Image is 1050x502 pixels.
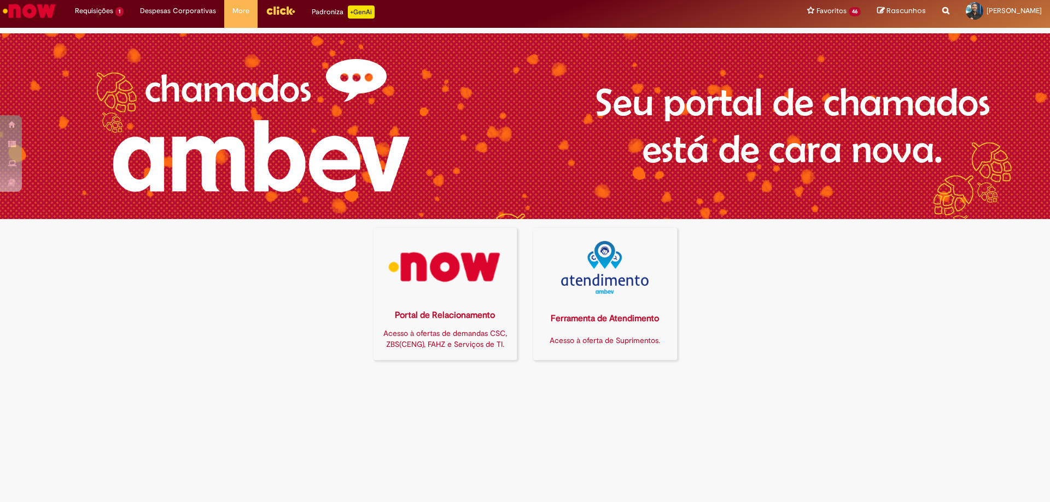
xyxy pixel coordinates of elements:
img: logo_now.png [380,241,510,294]
a: Portal de Relacionamento Acesso à ofertas de demandas CSC, ZBS(CENG), FAHZ e Serviços de TI. [374,228,517,361]
div: Ferramenta de Atendimento [540,312,670,325]
span: 46 [849,7,861,16]
img: click_logo_yellow_360x200.png [266,2,295,19]
span: Requisições [75,5,113,16]
div: Padroniza [312,5,375,19]
div: Acesso à ofertas de demandas CSC, ZBS(CENG), FAHZ e Serviços de TI. [380,328,511,350]
img: logo_atentdimento.png [561,241,649,294]
p: +GenAi [348,5,375,19]
span: More [232,5,249,16]
span: [PERSON_NAME] [987,6,1042,15]
a: Ferramenta de Atendimento Acesso à oferta de Suprimentos. [533,228,677,361]
div: Portal de Relacionamento [380,309,511,322]
span: Rascunhos [886,5,926,16]
div: Acesso à oferta de Suprimentos. [540,335,670,346]
span: Despesas Corporativas [140,5,216,16]
span: 1 [115,7,124,16]
span: Favoritos [816,5,847,16]
a: Rascunhos [877,6,926,16]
